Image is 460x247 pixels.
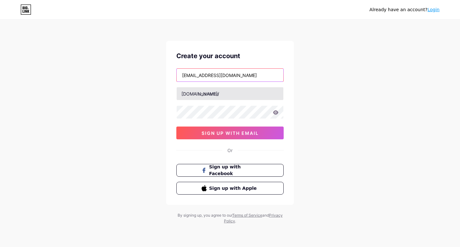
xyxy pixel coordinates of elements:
[427,7,440,12] a: Login
[370,6,440,13] div: Already have an account?
[176,127,284,139] button: sign up with email
[176,212,284,224] div: By signing up, you agree to our and .
[202,130,259,136] span: sign up with email
[209,164,259,177] span: Sign up with Facebook
[176,51,284,61] div: Create your account
[181,90,219,97] div: [DOMAIN_NAME]/
[177,69,283,81] input: Email
[177,87,283,100] input: username
[232,213,262,218] a: Terms of Service
[176,182,284,195] button: Sign up with Apple
[176,164,284,177] button: Sign up with Facebook
[209,185,259,192] span: Sign up with Apple
[227,147,233,154] div: Or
